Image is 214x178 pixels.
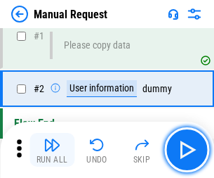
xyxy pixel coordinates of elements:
div: Please copy data [64,40,131,51]
button: Skip [119,133,164,167]
button: Run All [29,133,74,167]
img: Skip [133,136,150,153]
div: User information [67,80,137,97]
img: Run All [44,136,60,153]
div: Run All [36,155,68,164]
span: # 2 [34,83,44,94]
button: Undo [74,133,119,167]
div: Manual Request [34,8,107,21]
img: Undo [88,136,105,153]
img: Back [11,6,28,23]
img: Support [168,8,179,20]
span: # 1 [34,30,44,42]
img: Main button [175,139,198,161]
div: Skip [133,155,151,164]
div: dummy [50,80,172,97]
img: Settings menu [186,6,203,23]
div: Undo [86,155,107,164]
